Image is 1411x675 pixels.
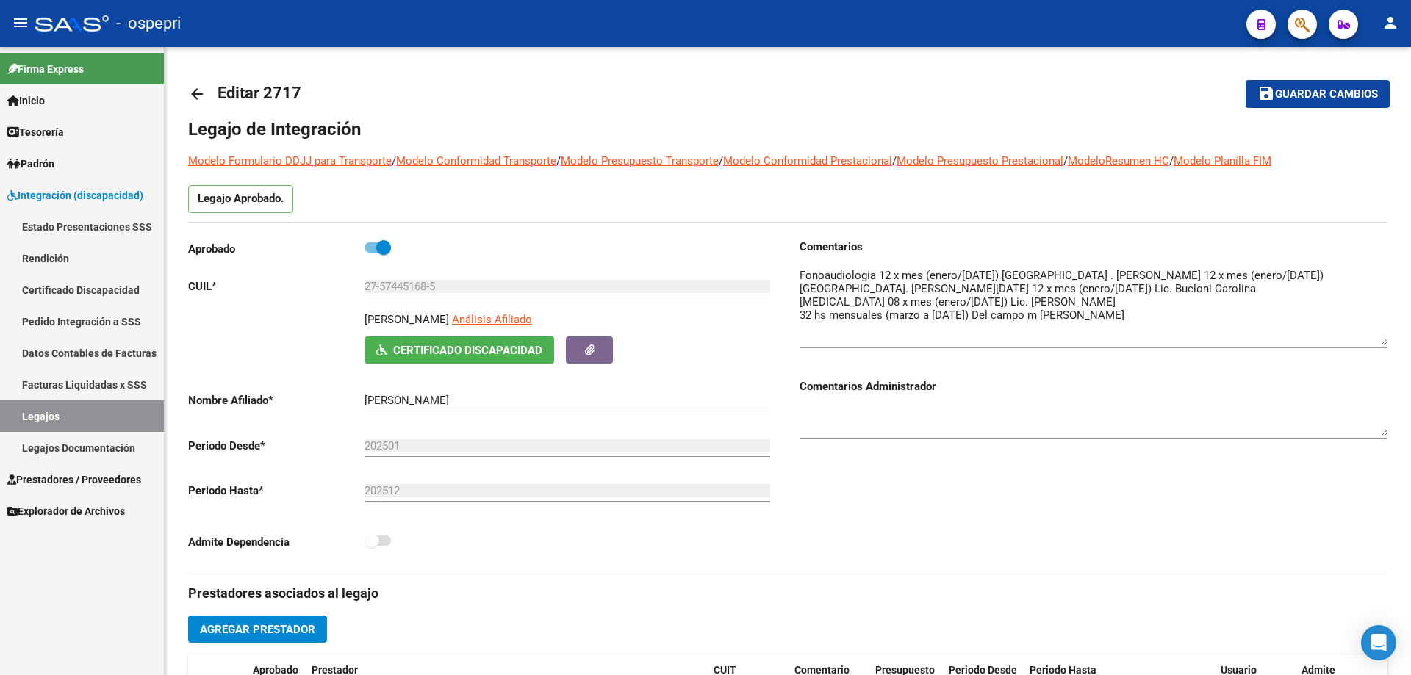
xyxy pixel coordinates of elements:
[1382,14,1399,32] mat-icon: person
[188,278,365,295] p: CUIL
[188,154,392,167] a: Modelo Formulario DDJJ para Transporte
[7,93,45,109] span: Inicio
[218,84,301,102] span: Editar 2717
[7,124,64,140] span: Tesorería
[723,154,892,167] a: Modelo Conformidad Prestacional
[452,313,532,326] span: Análisis Afiliado
[1257,84,1275,102] mat-icon: save
[188,118,1387,141] h1: Legajo de Integración
[1068,154,1169,167] a: ModeloResumen HC
[561,154,719,167] a: Modelo Presupuesto Transporte
[7,61,84,77] span: Firma Express
[188,438,365,454] p: Periodo Desde
[188,392,365,408] p: Nombre Afiliado
[897,154,1063,167] a: Modelo Presupuesto Prestacional
[188,583,1387,604] h3: Prestadores asociados al legajo
[116,7,181,40] span: - ospepri
[396,154,556,167] a: Modelo Conformidad Transporte
[365,336,554,364] button: Certificado Discapacidad
[188,483,365,499] p: Periodo Hasta
[7,156,54,172] span: Padrón
[365,311,449,328] p: [PERSON_NAME]
[7,187,143,203] span: Integración (discapacidad)
[1246,80,1390,107] button: Guardar cambios
[393,344,542,357] span: Certificado Discapacidad
[188,241,365,257] p: Aprobado
[188,185,293,213] p: Legajo Aprobado.
[800,378,1387,394] h3: Comentarios Administrador
[1174,154,1271,167] a: Modelo Planilla FIM
[1361,625,1396,660] div: Open Intercom Messenger
[188,85,206,103] mat-icon: arrow_back
[1275,88,1378,101] span: Guardar cambios
[12,14,29,32] mat-icon: menu
[188,616,327,643] button: Agregar Prestador
[800,239,1387,255] h3: Comentarios
[188,534,365,550] p: Admite Dependencia
[7,503,125,519] span: Explorador de Archivos
[7,472,141,488] span: Prestadores / Proveedores
[200,623,315,636] span: Agregar Prestador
